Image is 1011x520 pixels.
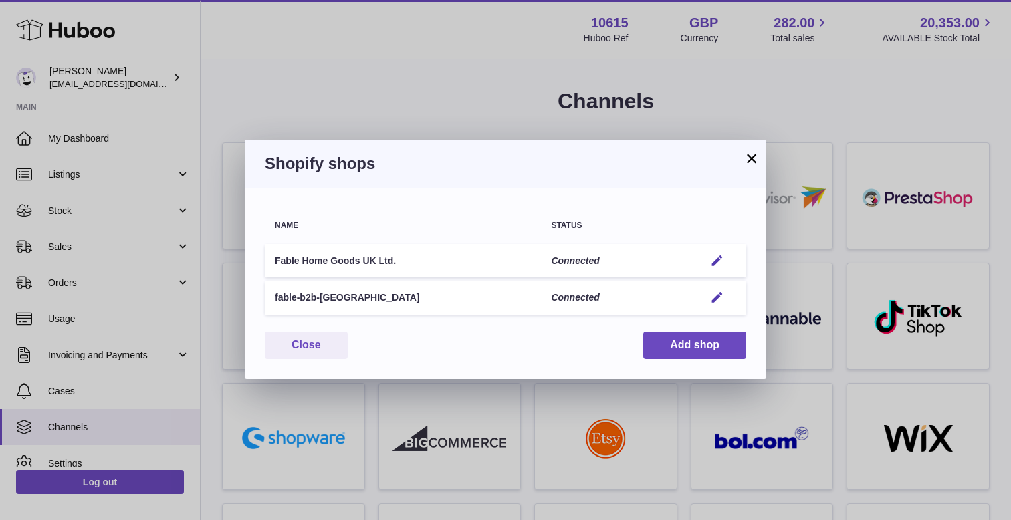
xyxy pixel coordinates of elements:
div: Name [275,221,531,230]
td: Connected [541,281,695,315]
div: Status [551,221,685,230]
button: Add shop [643,332,746,359]
td: fable-b2b-[GEOGRAPHIC_DATA] [265,281,541,315]
td: Connected [541,244,695,278]
h3: Shopify shops [265,153,746,174]
td: Fable Home Goods UK Ltd. [265,244,541,278]
button: × [744,150,760,166]
button: Close [265,332,348,359]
